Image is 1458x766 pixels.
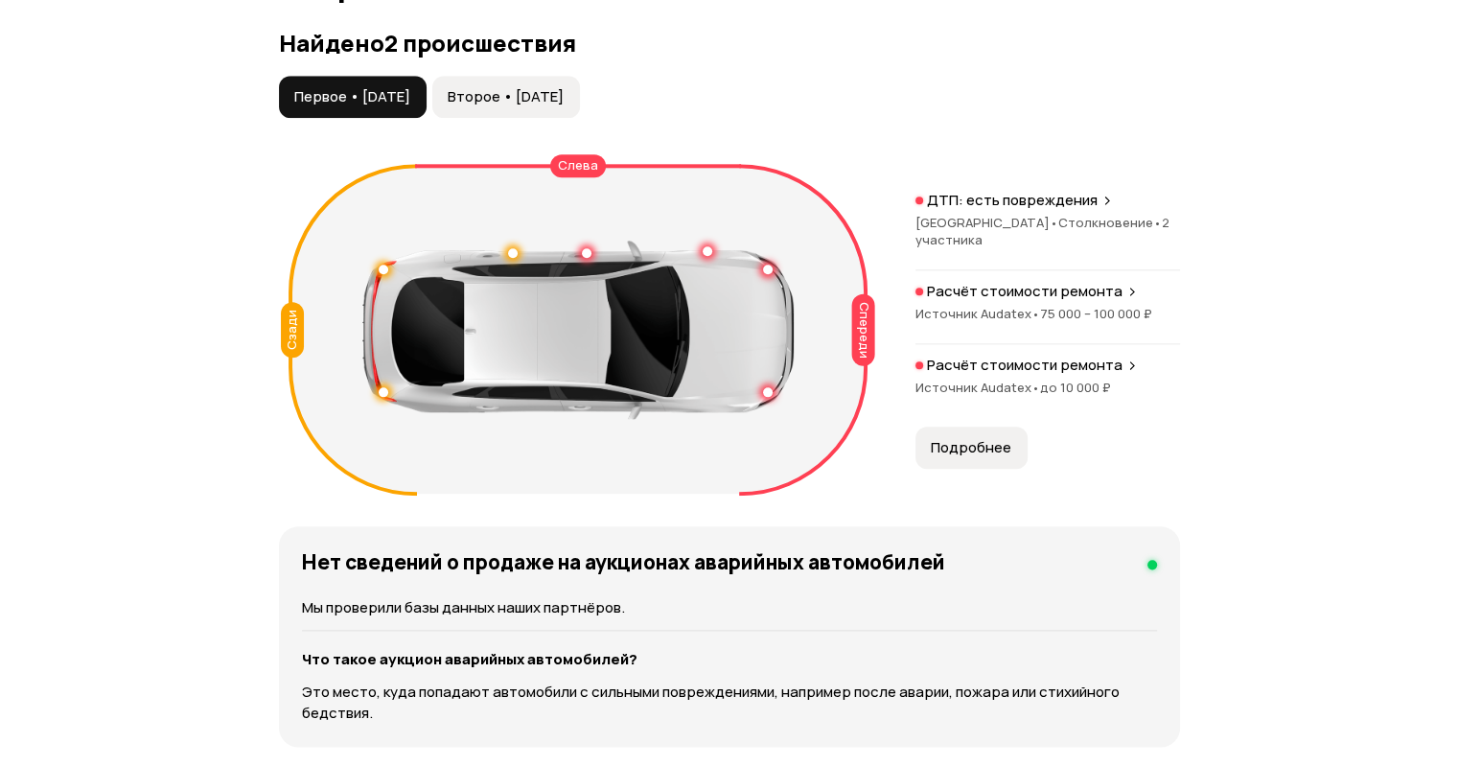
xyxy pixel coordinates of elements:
[302,649,637,669] strong: Что такое аукцион аварийных автомобилей?
[1031,305,1040,322] span: •
[1040,379,1111,396] span: до 10 000 ₽
[302,597,1157,618] p: Мы проверили базы данных наших партнёров.
[915,214,1058,231] span: [GEOGRAPHIC_DATA]
[279,30,1180,57] h3: Найдено 2 происшествия
[279,76,427,118] button: Первое • [DATE]
[1153,214,1162,231] span: •
[931,438,1011,457] span: Подробнее
[281,302,304,358] div: Сзади
[1058,214,1162,231] span: Столкновение
[1040,305,1152,322] span: 75 000 – 100 000 ₽
[550,154,606,177] div: Слева
[294,87,410,106] span: Первое • [DATE]
[302,549,945,574] h4: Нет сведений о продаже на аукционах аварийных автомобилей
[432,76,580,118] button: Второе • [DATE]
[915,214,1169,248] span: 2 участника
[927,356,1122,375] p: Расчёт стоимости ремонта
[915,427,1028,469] button: Подробнее
[915,305,1040,322] span: Источник Audatex
[927,282,1122,301] p: Расчёт стоимости ремонта
[1031,379,1040,396] span: •
[448,87,564,106] span: Второе • [DATE]
[915,379,1040,396] span: Источник Audatex
[1050,214,1058,231] span: •
[851,294,874,366] div: Спереди
[302,682,1157,724] p: Это место, куда попадают автомобили с сильными повреждениями, например после аварии, пожара или с...
[927,191,1098,210] p: ДТП: есть повреждения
